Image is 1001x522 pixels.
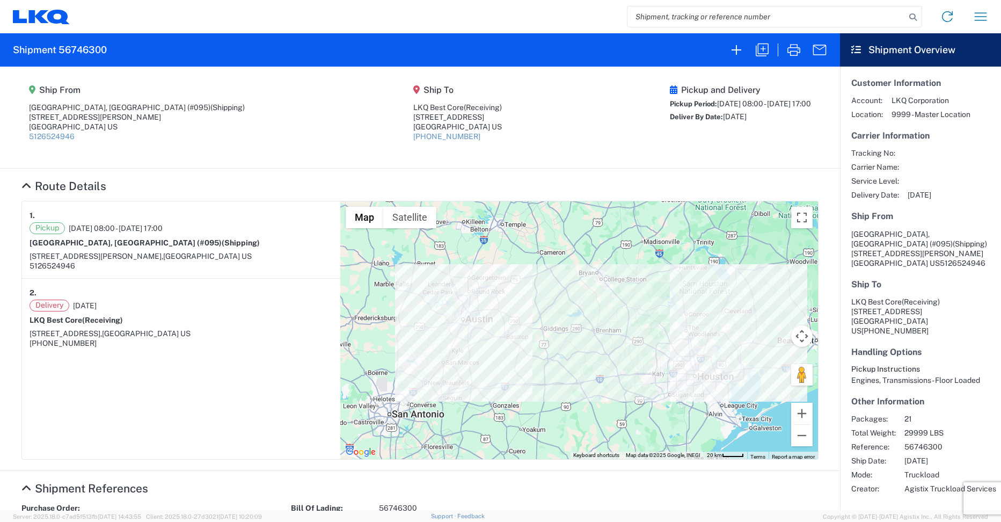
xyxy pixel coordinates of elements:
span: 9999 - Master Location [892,110,970,119]
div: Engines, Transmissions - Floor Loaded [851,375,990,385]
span: Total Weight: [851,428,896,438]
h2: Shipment 56746300 [13,44,107,56]
span: (Shipping) [222,238,260,247]
span: Account: [851,96,883,105]
span: (Receiving) [464,103,502,112]
div: [GEOGRAPHIC_DATA] US [413,122,502,132]
span: Map data ©2025 Google, INEGI [626,452,700,458]
span: Packages: [851,414,896,424]
button: Keyboard shortcuts [573,452,619,459]
span: Service Level: [851,176,899,186]
span: 21 [904,414,996,424]
span: Creator: [851,484,896,494]
span: Tracking No: [851,148,899,158]
span: LKQ Corporation [892,96,970,105]
span: [GEOGRAPHIC_DATA] US [102,329,191,338]
h5: Pickup and Delivery [670,85,811,95]
input: Shipment, tracking or reference number [627,6,905,27]
span: (Receiving) [82,316,123,324]
span: [PHONE_NUMBER] [861,327,929,335]
a: Support [431,513,458,519]
button: Zoom out [791,425,813,446]
span: [DATE] [908,190,931,200]
button: Drag Pegman onto the map to open Street View [791,364,813,386]
div: LKQ Best Core [413,103,502,112]
span: 5126524946 [940,259,985,267]
button: Show satellite imagery [383,207,436,228]
strong: Bill Of Lading: [291,503,371,513]
span: Truckload [904,470,996,480]
h5: Handling Options [851,347,990,357]
h5: Ship From [29,85,245,95]
span: Copyright © [DATE]-[DATE] Agistix Inc., All Rights Reserved [823,512,988,521]
strong: 2. [30,286,36,300]
strong: [GEOGRAPHIC_DATA], [GEOGRAPHIC_DATA] (#095) [30,238,260,247]
span: Agistix Truckload Services [904,484,996,494]
h5: Other Information [851,396,990,407]
span: 20 km [707,452,722,458]
h6: Pickup Instructions [851,365,990,374]
span: [DATE] [73,301,97,310]
span: Server: 2025.18.0-c7ad5f513fb [13,513,141,520]
div: [GEOGRAPHIC_DATA] US [29,122,245,132]
button: Show street map [346,207,383,228]
strong: 1. [30,209,35,222]
h5: Ship From [851,211,990,221]
button: Map Scale: 20 km per 37 pixels [704,452,747,459]
span: Delivery Date: [851,190,899,200]
div: [GEOGRAPHIC_DATA], [GEOGRAPHIC_DATA] (#095) [29,103,245,112]
span: 56746300 [904,442,996,452]
button: Toggle fullscreen view [791,207,813,228]
span: Location: [851,110,883,119]
span: 56746300 [379,503,417,513]
h5: Ship To [851,279,990,289]
strong: Purchase Order: [21,503,102,513]
span: Client: 2025.18.0-27d3021 [146,513,262,520]
h5: Customer Information [851,78,990,88]
span: [GEOGRAPHIC_DATA], [GEOGRAPHIC_DATA] (#095) [851,230,953,248]
strong: LKQ Best Core [30,316,123,324]
span: [DATE] 10:20:09 [218,513,262,520]
address: [GEOGRAPHIC_DATA] US [851,297,990,336]
h5: Carrier Information [851,130,990,141]
span: [DATE] 08:00 - [DATE] 17:00 [717,99,811,108]
a: Open this area in Google Maps (opens a new window) [343,445,378,459]
span: 29999 LBS [904,428,996,438]
h5: Ship To [413,85,502,95]
span: LKQ Best Core [STREET_ADDRESS] [851,298,940,316]
span: [STREET_ADDRESS], [30,329,102,338]
div: [PHONE_NUMBER] [30,338,333,348]
a: Hide Details [21,179,106,193]
span: Mode: [851,470,896,480]
span: Carrier Name: [851,162,899,172]
span: Pickup [30,222,65,234]
span: [DATE] 14:43:55 [98,513,141,520]
div: [STREET_ADDRESS] [413,112,502,122]
span: [DATE] 08:00 - [DATE] 17:00 [69,223,163,233]
span: (Receiving) [902,298,940,306]
span: Deliver By Date: [670,113,723,121]
header: Shipment Overview [840,33,1001,67]
a: Report a map error [772,454,815,460]
a: [PHONE_NUMBER] [413,132,480,141]
a: 5126524946 [29,132,75,141]
div: [STREET_ADDRESS][PERSON_NAME] [29,112,245,122]
span: [STREET_ADDRESS][PERSON_NAME], [30,252,163,260]
div: 5126524946 [30,261,333,271]
span: [DATE] [723,112,747,121]
span: (Shipping) [210,103,245,112]
a: Feedback [457,513,485,519]
span: Pickup Period: [670,100,717,108]
address: [GEOGRAPHIC_DATA] US [851,229,990,268]
span: (Shipping) [953,240,987,248]
span: [DATE] [904,456,996,466]
span: Delivery [30,300,69,311]
span: [GEOGRAPHIC_DATA] US [163,252,252,260]
span: Reference: [851,442,896,452]
a: Terms [750,454,765,460]
img: Google [343,445,378,459]
button: Zoom in [791,403,813,424]
span: [STREET_ADDRESS][PERSON_NAME] [851,249,983,258]
a: Hide Details [21,482,148,495]
span: Ship Date: [851,456,896,466]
